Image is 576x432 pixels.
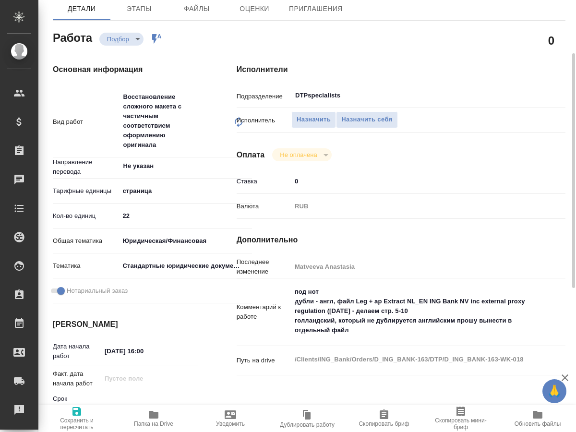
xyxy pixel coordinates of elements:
[533,95,535,96] button: Open
[53,369,101,388] p: Факт. дата начала работ
[280,421,335,428] span: Дублировать работу
[515,420,561,427] span: Обновить файлы
[341,114,392,125] span: Назначить себя
[119,209,252,223] input: ✎ Введи что-нибудь
[247,165,249,167] button: Open
[104,35,132,43] button: Подбор
[237,356,291,365] p: Путь на drive
[192,405,269,432] button: Уведомить
[53,394,101,423] p: Срок завершения работ
[542,379,566,403] button: 🙏
[269,405,346,432] button: Дублировать работу
[291,111,336,128] button: Назначить
[499,405,576,432] button: Обновить файлы
[53,157,119,177] p: Направление перевода
[134,420,173,427] span: Папка на Drive
[53,186,119,196] p: Тарифные единицы
[53,64,198,75] h4: Основная информация
[53,342,101,361] p: Дата начала работ
[237,257,291,276] p: Последнее изменение
[101,401,185,415] input: ✎ Введи что-нибудь
[101,372,185,385] input: Пустое поле
[237,149,265,161] h4: Оплата
[428,417,493,431] span: Скопировать мини-бриф
[272,148,331,161] div: Подбор
[291,198,538,215] div: RUB
[291,260,538,274] input: Пустое поле
[336,111,397,128] button: Назначить себя
[53,211,119,221] p: Кол-во единиц
[53,319,198,330] h4: [PERSON_NAME]
[53,117,119,127] p: Вид работ
[291,284,538,338] textarea: под нот дубли - англ, файл Leg + ap Extract NL_EN ING Bank NV inc external proxy regulation ([DAT...
[237,92,291,101] p: Подразделение
[237,302,291,322] p: Комментарий к работе
[548,32,554,48] h2: 0
[119,183,252,199] div: страница
[174,3,220,15] span: Файлы
[289,3,343,15] span: Приглашения
[99,33,144,46] div: Подбор
[277,151,320,159] button: Не оплачена
[216,420,245,427] span: Уведомить
[53,261,119,271] p: Тематика
[116,3,162,15] span: Этапы
[44,417,109,431] span: Сохранить и пересчитать
[115,405,192,432] button: Папка на Drive
[546,381,563,401] span: 🙏
[53,28,92,46] h2: Работа
[38,405,115,432] button: Сохранить и пересчитать
[119,258,252,274] div: Стандартные юридические документы, договоры, уставы
[237,202,291,211] p: Валюта
[237,64,565,75] h4: Исполнители
[422,405,499,432] button: Скопировать мини-бриф
[59,3,105,15] span: Детали
[119,233,252,249] div: Юридическая/Финансовая
[359,420,409,427] span: Скопировать бриф
[67,286,128,296] span: Нотариальный заказ
[101,344,185,358] input: ✎ Введи что-нибудь
[291,174,538,188] input: ✎ Введи что-нибудь
[231,3,277,15] span: Оценки
[53,236,119,246] p: Общая тематика
[297,114,331,125] span: Назначить
[237,116,291,125] p: Исполнитель
[237,177,291,186] p: Ставка
[291,351,538,368] textarea: /Clients/ING_Bank/Orders/D_ING_BANK-163/DTP/D_ING_BANK-163-WK-018
[237,234,565,246] h4: Дополнительно
[346,405,422,432] button: Скопировать бриф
